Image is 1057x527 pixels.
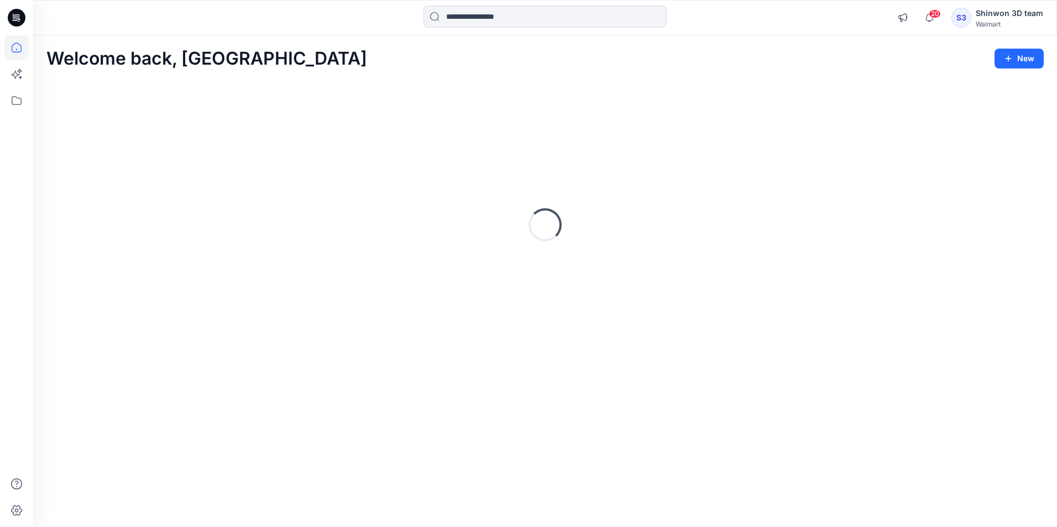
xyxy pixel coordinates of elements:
[976,7,1043,20] div: Shinwon 3D team
[951,8,971,28] div: S3
[976,20,1043,28] div: Walmart
[929,9,941,18] span: 20
[46,49,367,69] h2: Welcome back, [GEOGRAPHIC_DATA]
[995,49,1044,68] button: New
